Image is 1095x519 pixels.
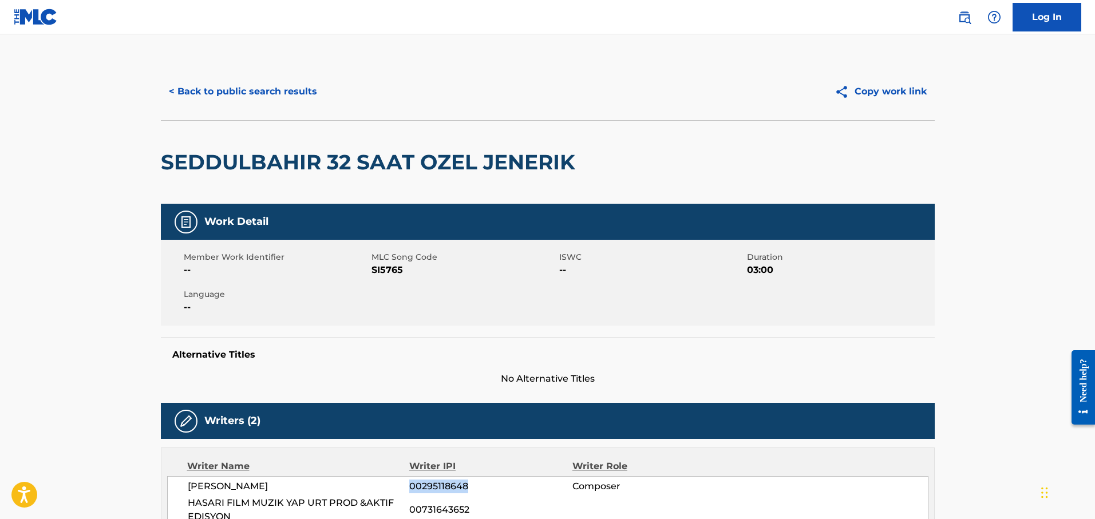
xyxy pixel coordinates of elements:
div: Writer Name [187,459,410,473]
img: search [958,10,971,24]
img: Writers [179,414,193,428]
span: [PERSON_NAME] [188,480,410,493]
span: Member Work Identifier [184,251,369,263]
span: 00295118648 [409,480,572,493]
h5: Alternative Titles [172,349,923,360]
div: Writer Role [572,459,721,473]
span: -- [184,300,369,314]
iframe: Resource Center [1063,341,1095,433]
span: 03:00 [747,263,932,277]
h2: SEDDULBAHIR 32 SAAT OZEL JENERIK [161,149,581,175]
span: ISWC [559,251,744,263]
a: Public Search [953,6,976,29]
img: help [987,10,1001,24]
button: < Back to public search results [161,77,325,106]
div: Writer IPI [409,459,572,473]
button: Copy work link [827,77,935,106]
span: -- [184,263,369,277]
span: Composer [572,480,721,493]
h5: Work Detail [204,215,268,228]
span: SI5765 [371,263,556,277]
div: Help [983,6,1006,29]
img: MLC Logo [14,9,58,25]
span: 00731643652 [409,503,572,517]
span: Duration [747,251,932,263]
h5: Writers (2) [204,414,260,427]
img: Work Detail [179,215,193,229]
a: Log In [1013,3,1081,31]
span: Language [184,288,369,300]
iframe: Chat Widget [1038,464,1095,519]
span: No Alternative Titles [161,372,935,386]
img: Copy work link [835,85,855,99]
div: Drag [1041,476,1048,510]
span: -- [559,263,744,277]
span: MLC Song Code [371,251,556,263]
